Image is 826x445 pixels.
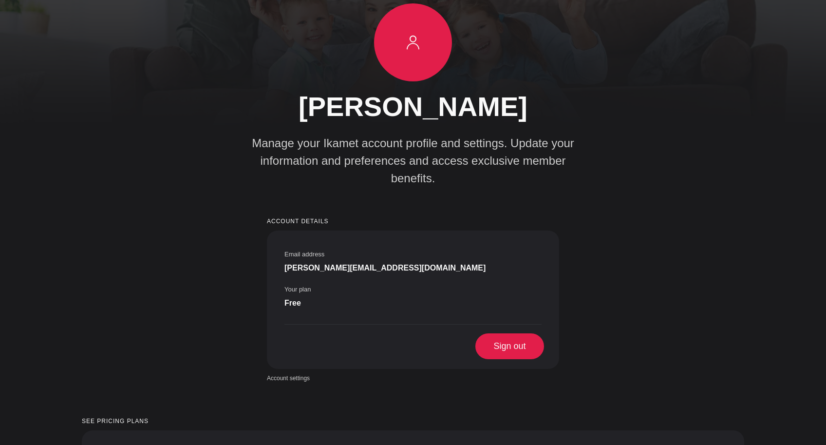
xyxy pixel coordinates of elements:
img: 43bffa1ea48c514a9464852687c77a6e [381,11,445,74]
a: Account settings [267,374,310,383]
label: Email address [284,251,486,257]
p: Manage your Ikamet account profile and settings. Update your information and preferences and acce... [243,135,583,187]
h1: [PERSON_NAME] [233,90,593,123]
span: [PERSON_NAME][EMAIL_ADDRESS][DOMAIN_NAME] [284,262,486,274]
small: See pricing plans [82,418,744,425]
span: Free [284,297,301,309]
span: Sign out [478,333,542,359]
label: Your plan [284,286,387,292]
small: Account details [267,218,559,225]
